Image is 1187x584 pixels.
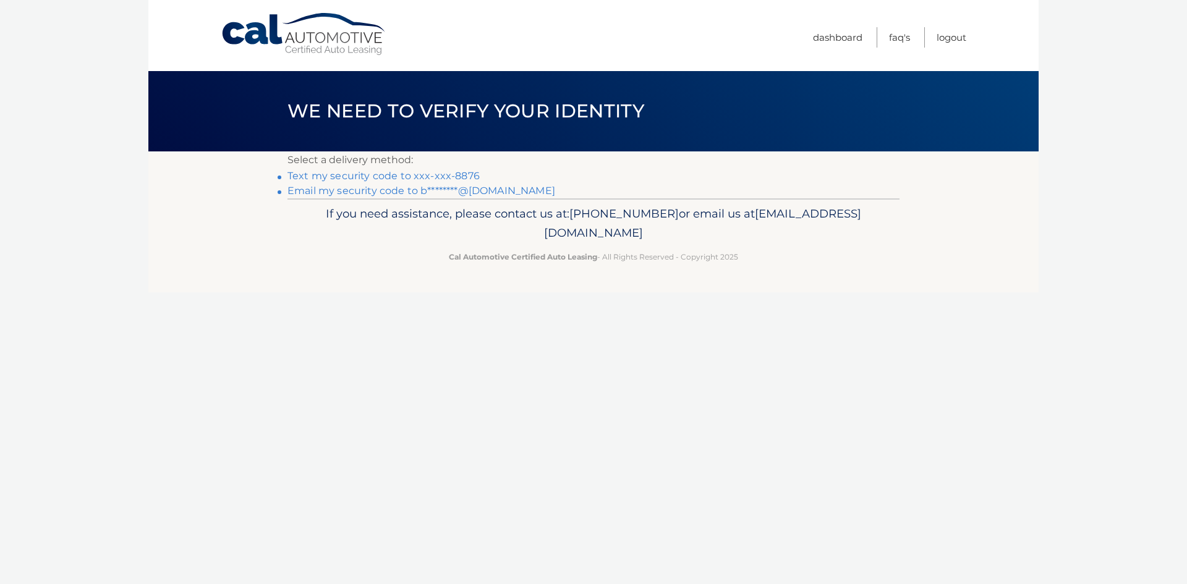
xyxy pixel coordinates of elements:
[813,27,862,48] a: Dashboard
[937,27,966,48] a: Logout
[287,170,480,182] a: Text my security code to xxx-xxx-8876
[296,250,891,263] p: - All Rights Reserved - Copyright 2025
[449,252,597,261] strong: Cal Automotive Certified Auto Leasing
[296,204,891,243] p: If you need assistance, please contact us at: or email us at
[287,151,900,169] p: Select a delivery method:
[569,206,679,221] span: [PHONE_NUMBER]
[287,185,555,197] a: Email my security code to b********@[DOMAIN_NAME]
[889,27,910,48] a: FAQ's
[287,99,644,122] span: We need to verify your identity
[221,12,388,56] a: Cal Automotive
